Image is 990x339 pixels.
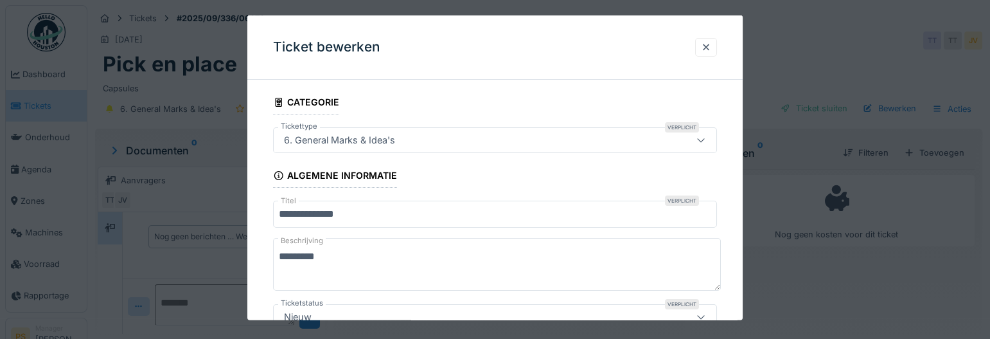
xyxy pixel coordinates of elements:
[273,39,380,55] h3: Ticket bewerken
[665,196,699,206] div: Verplicht
[278,298,326,309] label: Ticketstatus
[665,122,699,133] div: Verplicht
[278,121,320,132] label: Tickettype
[278,233,326,249] label: Beschrijving
[278,196,299,206] label: Titel
[273,166,397,188] div: Algemene informatie
[273,93,339,115] div: Categorie
[665,299,699,309] div: Verplicht
[279,133,400,147] div: 6. General Marks & Idea's
[279,310,317,324] div: Nieuw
